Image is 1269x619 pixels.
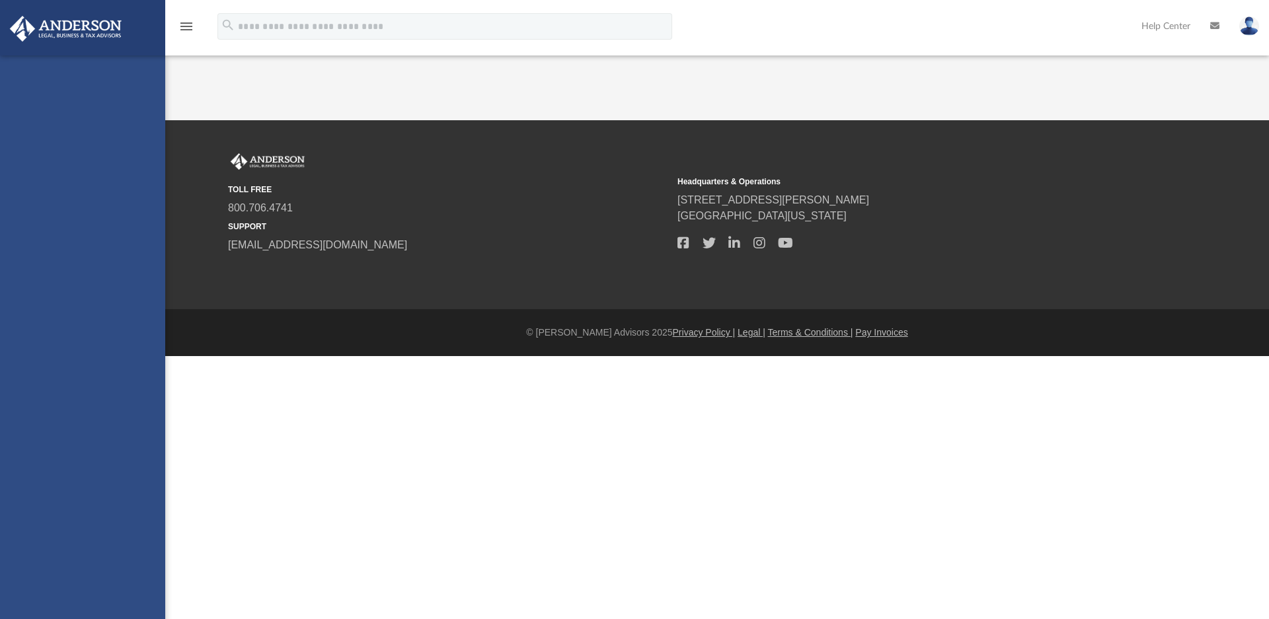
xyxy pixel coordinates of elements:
a: menu [178,25,194,34]
img: User Pic [1239,17,1259,36]
a: Legal | [738,327,765,338]
a: [EMAIL_ADDRESS][DOMAIN_NAME] [228,239,407,250]
i: menu [178,18,194,34]
a: Privacy Policy | [673,327,736,338]
img: Anderson Advisors Platinum Portal [6,16,126,42]
a: [GEOGRAPHIC_DATA][US_STATE] [677,210,847,221]
a: Pay Invoices [855,327,907,338]
small: TOLL FREE [228,184,668,196]
img: Anderson Advisors Platinum Portal [228,153,307,170]
a: Terms & Conditions | [768,327,853,338]
div: © [PERSON_NAME] Advisors 2025 [165,326,1269,340]
a: 800.706.4741 [228,202,293,213]
a: [STREET_ADDRESS][PERSON_NAME] [677,194,869,205]
small: Headquarters & Operations [677,176,1118,188]
small: SUPPORT [228,221,668,233]
i: search [221,18,235,32]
